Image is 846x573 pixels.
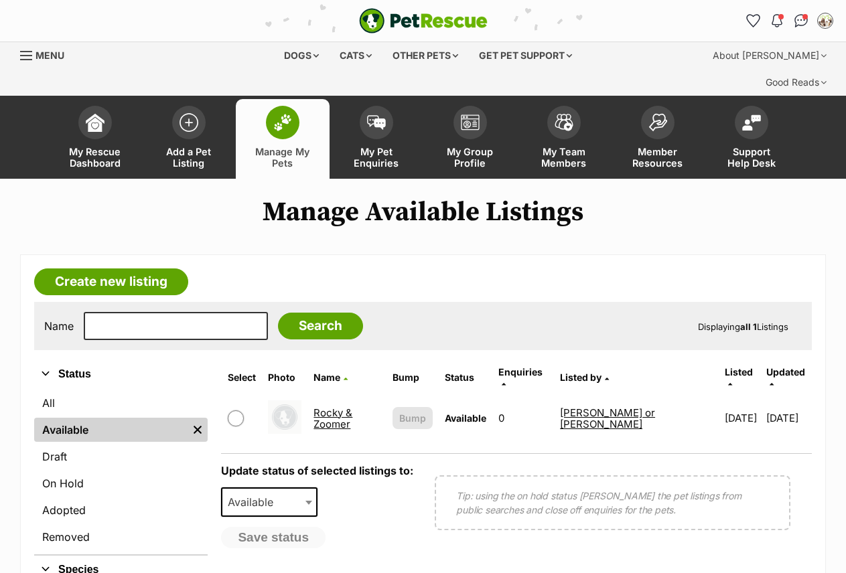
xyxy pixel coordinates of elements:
[221,464,413,477] label: Update status of selected listings to:
[346,146,407,169] span: My Pet Enquiries
[359,8,488,33] a: PetRescue
[498,366,543,378] span: translation missing: en.admin.listings.index.attributes.enquiries
[703,42,836,69] div: About [PERSON_NAME]
[819,14,832,27] img: Tim or Narelle Walsh profile pic
[188,418,208,442] a: Remove filter
[34,391,208,415] a: All
[721,146,782,169] span: Support Help Desk
[222,361,261,394] th: Select
[236,99,330,179] a: Manage My Pets
[470,42,581,69] div: Get pet support
[34,418,188,442] a: Available
[387,361,438,394] th: Bump
[275,42,328,69] div: Dogs
[766,366,805,378] span: Updated
[180,113,198,132] img: add-pet-listing-icon-0afa8454b4691262ce3f59096e99ab1cd57d4a30225e0717b998d2c9b9846f56.svg
[445,412,486,424] span: Available
[456,489,769,517] p: Tip: using the on hold status [PERSON_NAME] the pet listings from public searches and close off e...
[555,114,573,131] img: team-members-icon-5396bd8760b3fe7c0b43da4ab00e1e3bb1a5d9ba89233759b79545d2d3fc5d0d.svg
[719,395,765,441] td: [DATE]
[367,115,386,130] img: pet-enquiries-icon-7e3ad2cf08bfb03b45e93fb7055b45f3efa6380592205ae92323e6603595dc1f.svg
[815,10,836,31] button: My account
[790,10,812,31] a: Conversations
[766,10,788,31] button: Notifications
[517,99,611,179] a: My Team Members
[766,366,805,388] a: Updated
[263,361,307,394] th: Photo
[142,99,236,179] a: Add a Pet Listing
[44,320,74,332] label: Name
[330,42,381,69] div: Cats
[273,114,292,131] img: manage-my-pets-icon-02211641906a0b7f246fdf0571729dbe1e7629f14944591b6c1af311fb30b64b.svg
[493,395,553,441] td: 0
[742,10,836,31] ul: Account quick links
[725,366,753,378] span: Listed
[34,388,208,554] div: Status
[86,113,104,132] img: dashboard-icon-eb2f2d2d3e046f16d808141f083e7271f6b2e854fb5c12c21221c1fb7104beca.svg
[330,99,423,179] a: My Pet Enquiries
[766,395,810,441] td: [DATE]
[648,113,667,131] img: member-resources-icon-8e73f808a243e03378d46382f2149f9095a855e16c252ad45f914b54edf8863c.svg
[725,366,753,388] a: Listed
[34,498,208,522] a: Adopted
[34,525,208,549] a: Removed
[423,99,517,179] a: My Group Profile
[439,361,492,394] th: Status
[461,114,480,131] img: group-profile-icon-3fa3cf56718a62981997c0bc7e787c4b2cf8bcc04b72c1350f741eb67cf2f40e.svg
[393,407,433,429] button: Bump
[222,493,287,511] span: Available
[159,146,219,169] span: Add a Pet Listing
[742,10,764,31] a: Favourites
[313,372,348,383] a: Name
[278,313,363,339] input: Search
[498,366,543,388] a: Enquiries
[756,69,836,96] div: Good Reads
[560,406,655,430] a: [PERSON_NAME] or [PERSON_NAME]
[221,487,318,517] span: Available
[359,8,488,33] img: logo-e224e6f780fb5917bec1dbf3a21bbac754714ae5b6737aabdf751b685950b380.svg
[794,14,808,27] img: chat-41dd97257d64d25036548639549fe6c8038ab92f7586957e7f3b1b290dea8141.svg
[698,321,788,332] span: Displaying Listings
[560,372,609,383] a: Listed by
[253,146,313,169] span: Manage My Pets
[611,99,705,179] a: Member Resources
[34,268,188,295] a: Create new listing
[34,471,208,495] a: On Hold
[34,444,208,469] a: Draft
[48,99,142,179] a: My Rescue Dashboard
[772,14,782,27] img: notifications-46538b983faf8c2785f20acdc204bb7945ddae34d4c08c2a6579f10ce5e182be.svg
[705,99,798,179] a: Support Help Desk
[560,372,602,383] span: Listed by
[34,365,208,383] button: Status
[268,400,301,434] img: Rocky & Zoomer
[221,527,326,548] button: Save status
[313,372,340,383] span: Name
[313,406,352,430] a: Rocky & Zoomer
[383,42,468,69] div: Other pets
[628,146,688,169] span: Member Resources
[20,42,74,66] a: Menu
[534,146,594,169] span: My Team Members
[65,146,125,169] span: My Rescue Dashboard
[36,50,64,61] span: Menu
[399,411,426,425] span: Bump
[742,114,761,131] img: help-desk-icon-fdf02630f3aa405de69fd3d07c3f3aa587a6932b1a1747fa1d2bba05be0121f9.svg
[440,146,500,169] span: My Group Profile
[740,321,757,332] strong: all 1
